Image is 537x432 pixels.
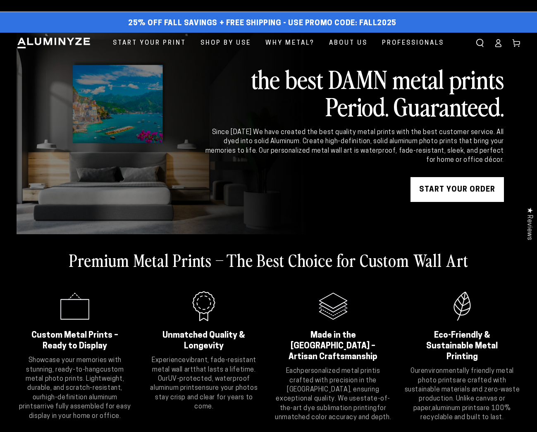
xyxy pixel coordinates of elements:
[280,396,390,411] strong: state-of-the-art dye sublimation printing
[204,128,504,165] div: Since [DATE] We have created the best quality metal prints with the best customer service. All dy...
[411,177,504,202] a: START YOUR Order
[204,65,504,120] h2: the best DAMN metal prints Period. Guaranteed.
[376,33,450,54] a: Professionals
[329,38,368,49] span: About Us
[404,367,520,422] p: Our are crafted with sustainable materials and zero-waste production. Unlike canvas or paper, are...
[156,330,252,352] h2: Unmatched Quality & Longevity
[382,38,444,49] span: Professionals
[146,356,262,411] p: Experience that lasts a lifetime. Our ensure your photos stay crisp and clear for years to come.
[27,330,123,352] h2: Custom Metal Prints – Ready to Display
[194,33,257,54] a: Shop By Use
[17,37,91,49] img: Aluminyze
[521,201,537,247] div: Click to open Judge.me floating reviews tab
[150,376,250,391] strong: UV-protected, waterproof aluminum prints
[471,34,489,52] summary: Search our site
[113,38,186,49] span: Start Your Print
[275,367,391,422] p: Each is crafted with precision in the [GEOGRAPHIC_DATA], ensuring exceptional quality. We use for...
[418,368,513,384] strong: environmentally friendly metal photo prints
[17,356,133,421] p: Showcase your memories with stunning, ready-to-hang . Lightweight, durable, and scratch-resistant...
[107,33,192,54] a: Start Your Print
[26,367,124,382] strong: custom metal photo prints
[414,330,510,362] h2: Eco-Friendly & Sustainable Metal Printing
[432,405,480,412] strong: aluminum prints
[69,249,468,271] h2: Premium Metal Prints – The Best Choice for Custom Wall Art
[265,38,315,49] span: Why Metal?
[19,394,117,410] strong: high-definition aluminum prints
[152,357,256,373] strong: vibrant, fade-resistant metal wall art
[323,33,374,54] a: About Us
[128,19,396,28] span: 25% off FALL Savings + Free Shipping - Use Promo Code: FALL2025
[285,330,381,362] h2: Made in the [GEOGRAPHIC_DATA] – Artisan Craftsmanship
[301,368,375,374] strong: personalized metal print
[200,38,251,49] span: Shop By Use
[259,33,321,54] a: Why Metal?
